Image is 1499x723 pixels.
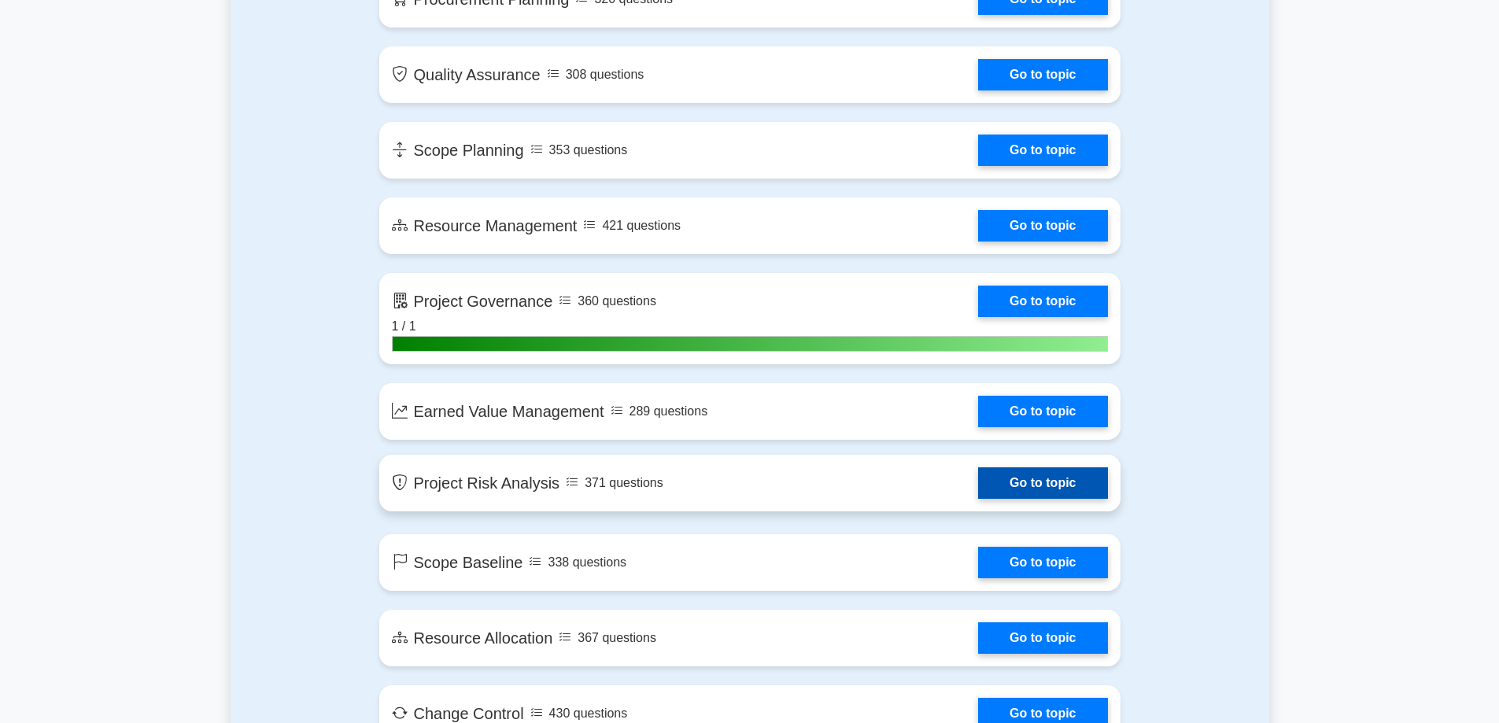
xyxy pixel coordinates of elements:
[978,286,1107,317] a: Go to topic
[978,467,1107,499] a: Go to topic
[978,210,1107,242] a: Go to topic
[978,622,1107,654] a: Go to topic
[978,135,1107,166] a: Go to topic
[978,59,1107,90] a: Go to topic
[978,396,1107,427] a: Go to topic
[978,547,1107,578] a: Go to topic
